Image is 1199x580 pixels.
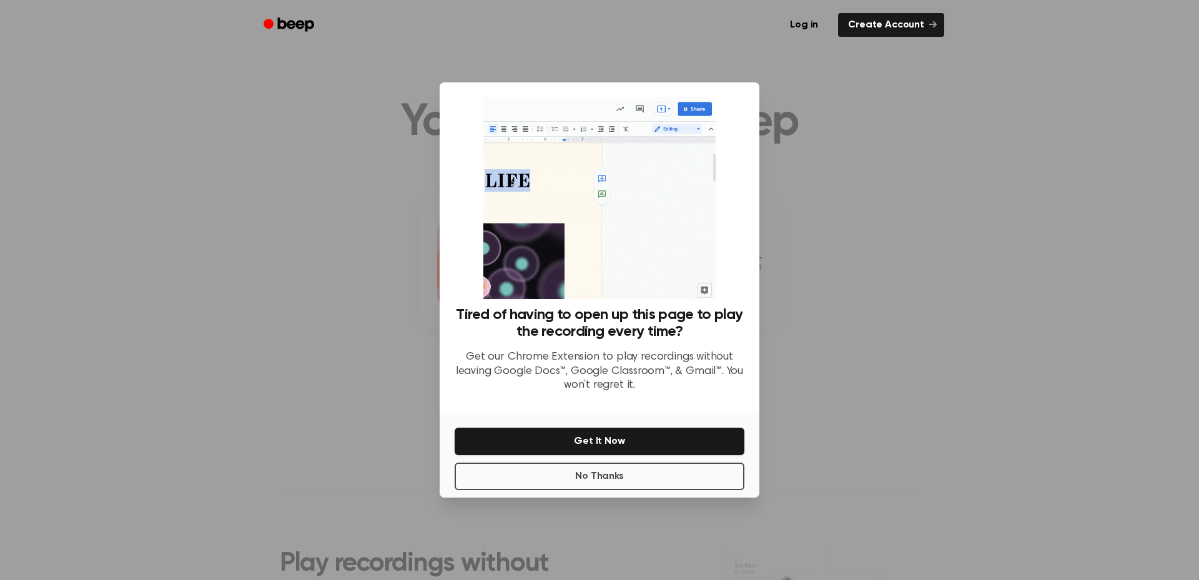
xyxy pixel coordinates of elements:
img: Beep extension in action [483,97,715,299]
a: Beep [255,13,325,37]
button: Get It Now [455,428,744,455]
a: Log in [777,11,831,39]
a: Create Account [838,13,944,37]
button: No Thanks [455,463,744,490]
p: Get our Chrome Extension to play recordings without leaving Google Docs™, Google Classroom™, & Gm... [455,350,744,393]
h3: Tired of having to open up this page to play the recording every time? [455,307,744,340]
